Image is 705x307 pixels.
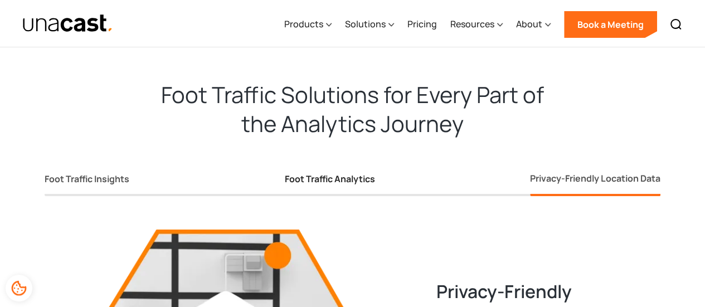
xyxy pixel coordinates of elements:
[450,17,494,31] div: Resources
[345,2,394,47] div: Solutions
[285,173,375,185] div: Foot Traffic Analytics
[45,173,129,185] div: Foot Traffic Insights
[345,17,386,31] div: Solutions
[284,2,332,47] div: Products
[22,14,113,33] a: home
[130,67,576,138] h2: Foot Traffic Solutions for Every Part of the Analytics Journey
[530,172,660,185] div: Privacy-Friendly Location Data
[6,275,32,301] div: Cookie Preferences
[516,2,551,47] div: About
[407,2,437,47] a: Pricing
[516,17,542,31] div: About
[669,18,683,31] img: Search icon
[284,17,323,31] div: Products
[450,2,503,47] div: Resources
[564,11,657,38] a: Book a Meeting
[22,14,113,33] img: Unacast text logo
